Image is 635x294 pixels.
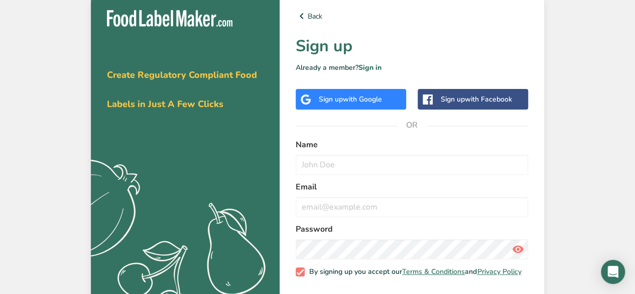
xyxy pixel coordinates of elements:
[296,223,528,235] label: Password
[601,260,625,284] div: Open Intercom Messenger
[397,110,427,140] span: OR
[296,155,528,175] input: John Doe
[107,10,232,27] img: Food Label Maker
[358,63,382,72] a: Sign in
[465,94,512,104] span: with Facebook
[402,267,465,276] a: Terms & Conditions
[319,94,382,105] div: Sign up
[441,94,512,105] div: Sign up
[107,69,257,110] span: Create Regulatory Compliant Food Labels in Just A Few Clicks
[296,10,528,22] a: Back
[305,267,522,276] span: By signing up you accept our and
[296,139,528,151] label: Name
[343,94,382,104] span: with Google
[296,62,528,73] p: Already a member?
[477,267,521,276] a: Privacy Policy
[296,34,528,58] h1: Sign up
[296,197,528,217] input: email@example.com
[296,181,528,193] label: Email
